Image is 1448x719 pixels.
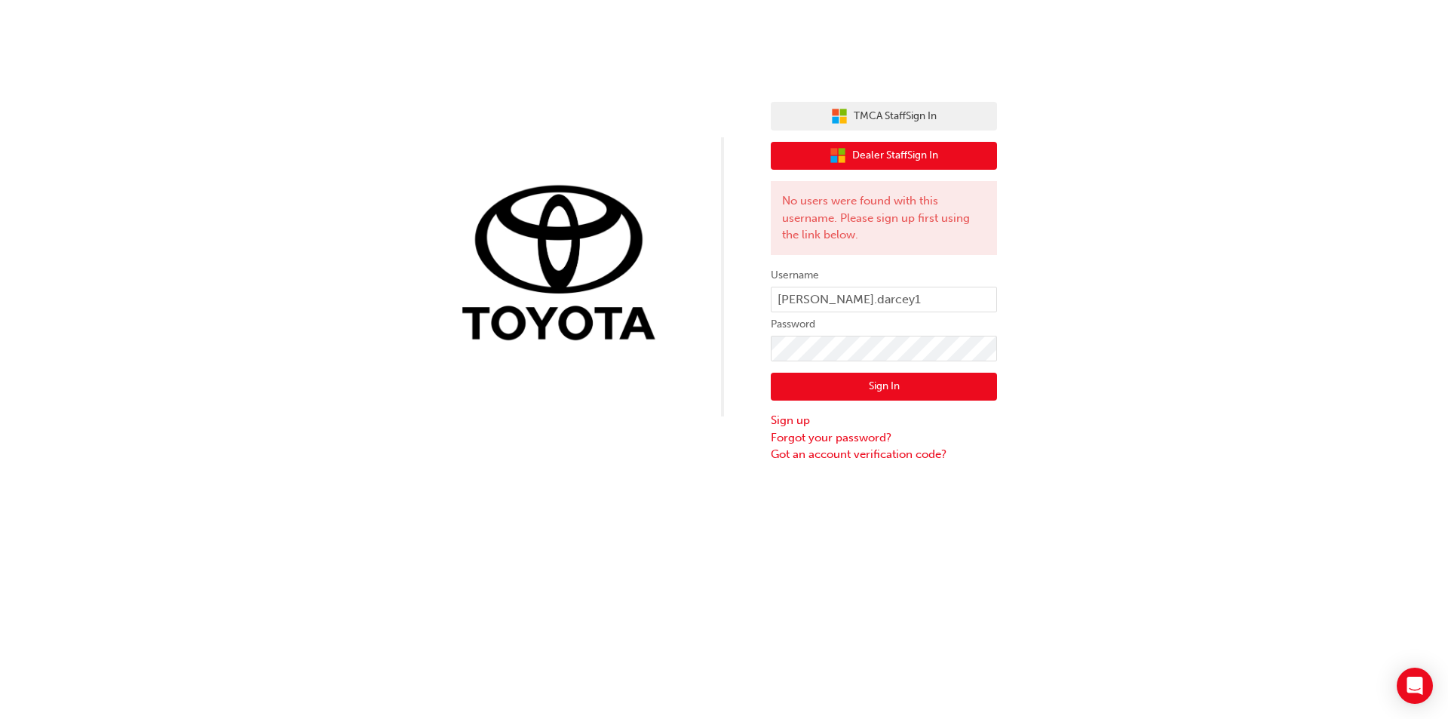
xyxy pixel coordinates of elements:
input: Username [771,287,997,312]
label: Password [771,315,997,333]
label: Username [771,266,997,284]
a: Sign up [771,412,997,429]
div: Open Intercom Messenger [1397,668,1433,704]
a: Got an account verification code? [771,446,997,463]
span: Dealer Staff Sign In [852,147,938,164]
img: Trak [451,182,677,349]
span: TMCA Staff Sign In [854,108,937,125]
button: TMCA StaffSign In [771,102,997,131]
button: Sign In [771,373,997,401]
button: Dealer StaffSign In [771,142,997,171]
div: No users were found with this username. Please sign up first using the link below. [771,181,997,255]
a: Forgot your password? [771,429,997,447]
